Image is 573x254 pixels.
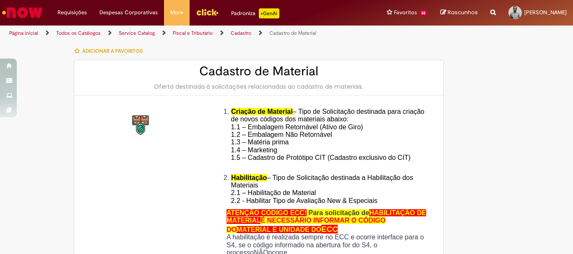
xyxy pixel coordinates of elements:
[57,8,87,17] span: Requisições
[524,9,567,16] span: [PERSON_NAME]
[231,174,413,204] span: – Tipo de Solicitação destinada a Habilitação dos Materiais 2.1 – Habilitação de Material 2.2 - H...
[231,108,293,115] span: Criação de Material
[227,209,307,216] span: ATENÇÃO CÓDIGO ECC!
[74,42,147,60] button: Adicionar a Favoritos
[227,209,426,224] span: HABILITAÇÃO DE MATERIAL
[231,8,279,18] div: Padroniza
[83,82,435,91] div: Oferta destinada à solicitações relacionadas ao cadastro de materiais.
[394,8,417,17] span: Favoritos
[6,26,376,41] ul: Trilhas de página
[419,10,428,17] span: 33
[119,30,155,36] a: Service Catalog
[231,30,251,36] a: Cadastro
[83,64,435,78] h2: Cadastro de Material
[259,8,279,18] p: +GenAi
[231,174,267,181] span: Habilitação
[237,226,321,233] span: MATERIAL E UNIDADE DO
[269,30,316,36] a: Cadastro de Material
[9,30,38,36] a: Página inicial
[82,48,143,54] span: Adicionar a Favoritos
[99,8,158,17] span: Despesas Corporativas
[308,209,369,216] span: Para solicitação de
[56,30,101,36] a: Todos os Catálogos
[170,8,183,17] span: More
[227,217,385,233] span: É NECESSÁRIO INFORMAR O CÓDIGO DO
[440,9,478,17] a: Rascunhos
[128,112,155,139] img: Cadastro de Material
[321,225,338,233] span: ECC
[1,4,44,21] img: ServiceNow
[231,108,425,169] span: – Tipo de Solicitação destinada para criação de novos códigos dos materiais abaixo: 1.1 – Embalag...
[173,30,213,36] a: Fiscal e Tributário
[196,6,219,18] img: click_logo_yellow_360x200.png
[448,8,478,16] span: Rascunhos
